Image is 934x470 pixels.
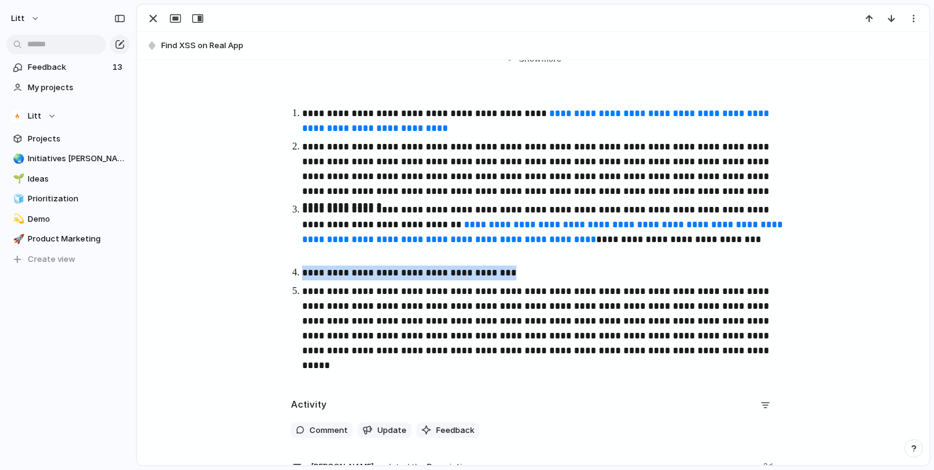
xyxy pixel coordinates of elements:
button: Update [358,422,411,439]
a: My projects [6,78,130,97]
span: My projects [28,82,125,94]
span: Litt [11,12,25,25]
span: Initiatives [PERSON_NAME] [28,153,125,165]
div: 🧊 [13,192,22,206]
button: Create view [6,250,130,269]
a: 🌱Ideas [6,170,130,188]
span: Feedback [436,424,474,437]
div: 🌏 [13,152,22,166]
span: Create view [28,253,75,266]
span: Product Marketing [28,233,125,245]
span: Update [377,424,406,437]
a: Projects [6,130,130,148]
button: 💫 [11,213,23,225]
button: Find XSS on Real App [143,36,923,56]
button: 🧊 [11,193,23,205]
span: Comment [309,424,348,437]
a: Feedback13 [6,58,130,77]
button: 🚀 [11,233,23,245]
button: Comment [291,422,353,439]
a: 🧊Prioritization [6,190,130,208]
span: Litt [28,110,41,122]
button: 🌏 [11,153,23,165]
a: 🌏Initiatives [PERSON_NAME] [6,149,130,168]
span: 13 [112,61,125,73]
span: Projects [28,133,125,145]
div: 💫 [13,212,22,226]
span: Find XSS on Real App [161,40,923,52]
button: Feedback [416,422,479,439]
h2: Activity [291,398,327,412]
button: 🌱 [11,173,23,185]
span: Prioritization [28,193,125,205]
div: 🌱 [13,172,22,186]
button: Litt [6,9,46,28]
a: 🚀Product Marketing [6,230,130,248]
a: 💫Demo [6,210,130,229]
button: Litt [6,107,130,125]
span: Demo [28,213,125,225]
div: 🚀 [13,232,22,246]
span: Ideas [28,173,125,185]
span: Feedback [28,61,109,73]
